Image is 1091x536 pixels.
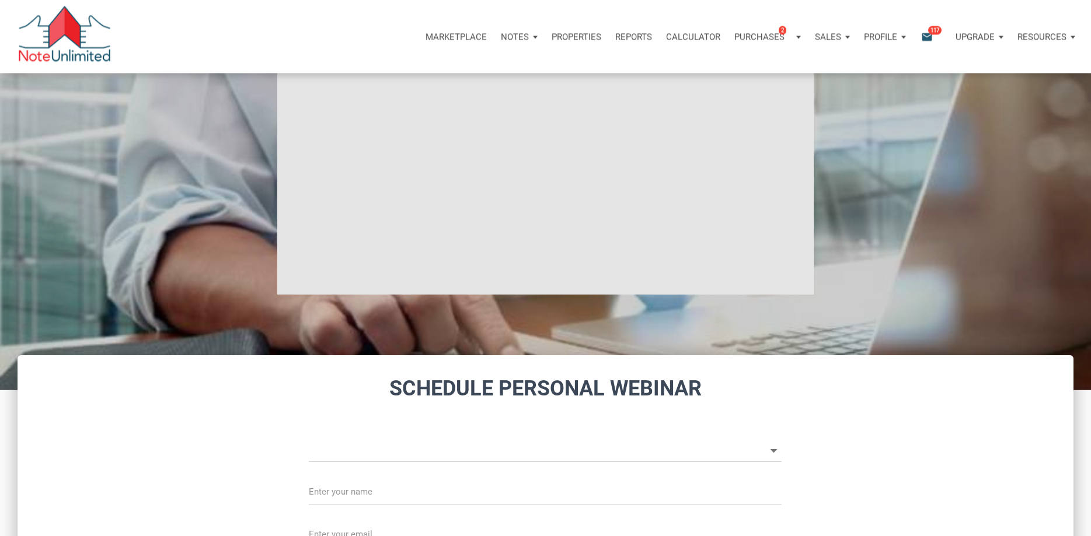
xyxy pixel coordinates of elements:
[920,30,934,43] i: email
[912,19,949,54] button: email117
[956,31,995,42] p: Upgrade
[864,31,897,42] p: Profile
[815,31,841,42] p: Sales
[857,19,913,54] button: Profile
[1017,31,1066,42] p: Resources
[727,19,808,54] button: Purchases2
[552,31,601,42] p: Properties
[501,31,529,42] p: Notes
[608,19,659,54] button: Reports
[659,19,727,54] a: Calculator
[779,25,786,34] span: 2
[419,19,494,54] button: Marketplace
[545,19,608,54] a: Properties
[808,19,857,54] button: Sales
[949,19,1010,54] button: Upgrade
[309,478,782,505] input: Enter your name
[426,31,487,42] p: Marketplace
[1010,19,1082,54] button: Resources
[205,373,886,404] h2: Schedule Personal Webinar
[666,31,720,42] p: Calculator
[494,19,545,54] button: Notes
[928,25,942,34] span: 117
[615,31,652,42] p: Reports
[734,31,785,42] p: Purchases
